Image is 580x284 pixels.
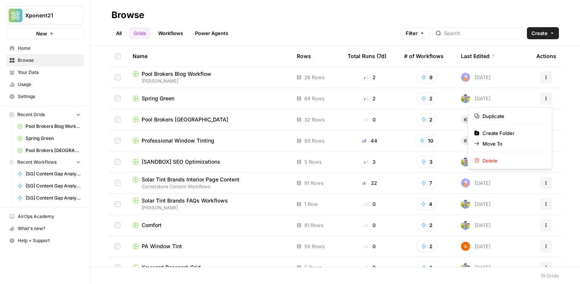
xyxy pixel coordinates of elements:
[401,27,429,39] button: Filter
[348,179,392,187] div: 22
[6,235,84,247] button: Help + Support
[18,237,81,244] span: Help + Support
[133,78,285,84] span: [PERSON_NAME]
[464,137,467,144] span: K
[461,221,470,230] img: 7o9iy2kmmc4gt2vlcbjqaas6vz7k
[416,71,437,83] button: 9
[142,70,211,78] span: Pool Brokers Blog Workflow
[461,178,470,187] img: ly0f5newh3rn50akdwmtp9dssym0
[25,12,71,19] span: Xponent21
[6,157,84,168] button: Recent Workflows
[133,158,285,166] a: [SANDBOX] SEO Optimizations
[416,92,437,104] button: 2
[461,221,491,230] div: [DATE]
[348,243,392,250] div: 0
[6,210,84,223] a: AirOps Academy
[191,27,233,39] a: Power Agents
[142,243,182,250] span: PA Window Tint
[129,27,151,39] a: Grids
[6,78,84,91] a: Usage
[461,242,470,251] img: s67a3z058kdpilua9rakyyh8dgy9
[304,137,325,144] span: 93 Rows
[6,66,84,78] a: Your Data
[6,91,84,103] a: Settings
[461,157,470,166] img: 7o9iy2kmmc4gt2vlcbjqaas6vz7k
[461,115,491,124] div: [DATE]
[133,137,285,144] a: Professional Window Tinting
[26,183,81,189] span: [SG] Content Gap Analysis - o3
[461,263,470,272] img: 7o9iy2kmmc4gt2vlcbjqaas6vz7k
[461,136,491,145] div: [DATE]
[461,178,491,187] div: [DATE]
[304,74,325,81] span: 28 Rows
[461,94,491,103] div: [DATE]
[6,28,84,39] button: New
[6,109,84,120] button: Recent Grids
[461,263,491,272] div: [DATE]
[133,95,285,102] a: Spring Green
[18,81,81,88] span: Usage
[416,114,437,126] button: 2
[348,46,386,66] div: Total Runs (7d)
[26,147,81,154] span: Pool Brokers [GEOGRAPHIC_DATA]
[304,116,325,123] span: 32 Rows
[348,200,392,208] div: 0
[14,180,84,192] a: [SG] Content Gap Analysis - o3
[14,168,84,180] a: [SG] Content Gap Analysis - V2
[133,243,285,250] a: PA Window Tint
[26,123,81,130] span: Pool Brokers Blog Workflow
[461,200,491,209] div: [DATE]
[304,95,325,102] span: 64 Rows
[297,46,311,66] div: Rows
[18,93,81,100] span: Settings
[133,70,285,84] a: Pool Brokers Blog Workflow[PERSON_NAME]
[26,170,81,177] span: [SG] Content Gap Analysis - V2
[461,157,491,166] div: [DATE]
[26,135,81,142] span: Spring Green
[536,46,556,66] div: Actions
[531,29,548,37] span: Create
[154,27,188,39] a: Workflows
[111,9,144,21] div: Browse
[26,195,81,201] span: [SG] Content Gap Analysis
[348,158,392,166] div: 3
[482,129,543,137] span: Create Folder
[348,74,392,81] div: 2
[415,135,438,147] button: 10
[111,27,126,39] a: All
[461,46,496,66] div: Last Edited
[142,116,228,123] span: Pool Brokers [GEOGRAPHIC_DATA]
[416,219,437,231] button: 2
[348,221,392,229] div: 0
[417,261,437,273] button: 1
[133,183,285,190] span: Cornerstone Content Workflows
[18,69,81,76] span: Your Data
[461,73,470,82] img: ly0f5newh3rn50akdwmtp9dssym0
[18,213,81,220] span: AirOps Academy
[6,42,84,54] a: Home
[6,223,84,235] button: What's new?
[482,157,543,164] span: Delete
[348,264,392,271] div: 0
[304,158,322,166] span: 5 Rows
[304,264,322,271] span: 5 Rows
[9,9,22,22] img: Xponent21 Logo
[14,192,84,204] a: [SG] Content Gap Analysis
[18,45,81,52] span: Home
[133,46,285,66] div: Name
[133,264,285,271] a: Keyword Research Grid
[416,240,437,252] button: 2
[527,27,559,39] button: Create
[133,197,285,211] a: Solar Tint Brands FAQs Workflows[PERSON_NAME]
[36,30,47,37] span: New
[304,200,318,208] span: 1 Row
[348,116,392,123] div: 0
[461,242,491,251] div: [DATE]
[17,159,56,166] span: Recent Workflows
[304,221,324,229] span: 81 Rows
[133,176,285,190] a: Solar Tint Brands Interior Page ContentCornerstone Content Workflows
[18,57,81,64] span: Browse
[142,137,214,144] span: Professional Window Tinting
[6,54,84,66] a: Browse
[482,140,543,147] span: Move To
